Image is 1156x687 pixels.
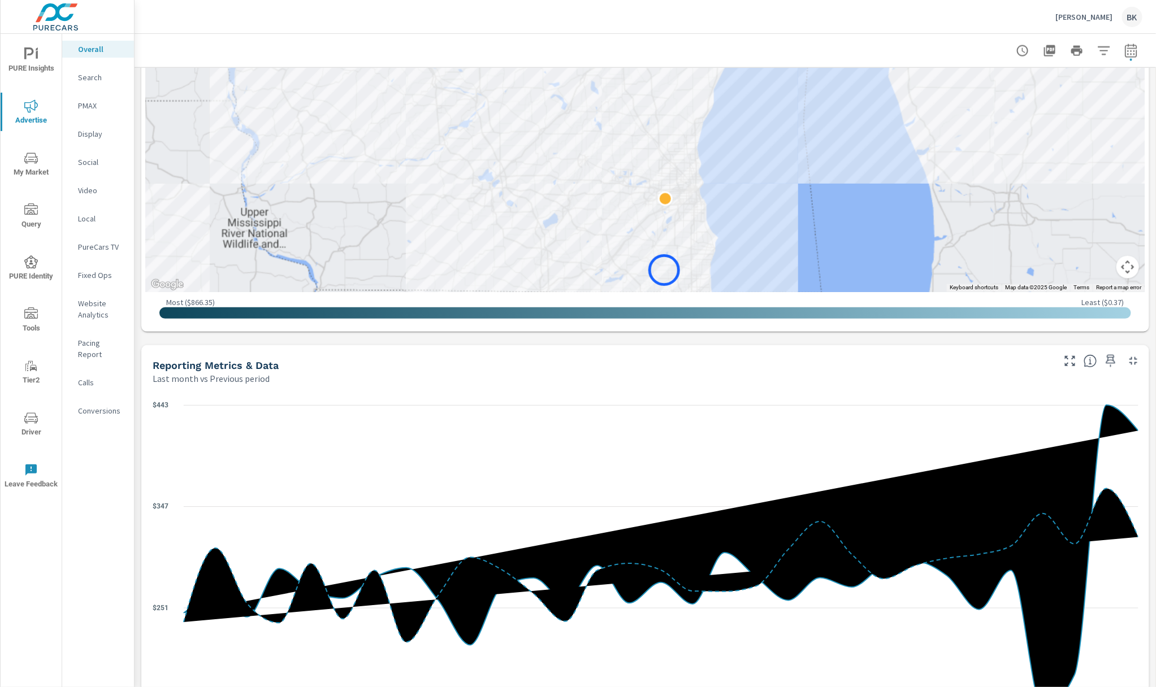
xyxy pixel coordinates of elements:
[78,269,125,281] p: Fixed Ops
[153,359,279,371] h5: Reporting Metrics & Data
[78,156,125,168] p: Social
[4,151,58,179] span: My Market
[78,337,125,360] p: Pacing Report
[62,210,134,227] div: Local
[62,402,134,419] div: Conversions
[78,298,125,320] p: Website Analytics
[78,72,125,83] p: Search
[1,34,62,502] div: nav menu
[62,41,134,58] div: Overall
[149,277,186,292] a: Open this area in Google Maps (opens a new window)
[4,203,58,231] span: Query
[1082,297,1124,307] p: Least ( $0.37 )
[78,100,125,111] p: PMAX
[166,297,215,307] p: Most ( $866.35 )
[1066,40,1088,62] button: Print Report
[1005,285,1067,291] span: Map data ©2025 Google
[1093,40,1115,62] button: Apply Filters
[78,241,125,253] p: PureCars TV
[1122,7,1142,27] div: BK
[4,307,58,335] span: Tools
[153,503,168,511] text: $347
[1116,256,1139,279] button: Map camera controls
[62,374,134,391] div: Calls
[62,154,134,171] div: Social
[62,267,134,284] div: Fixed Ops
[78,405,125,416] p: Conversions
[78,377,125,388] p: Calls
[62,69,134,86] div: Search
[1056,12,1113,22] p: [PERSON_NAME]
[4,411,58,439] span: Driver
[4,359,58,387] span: Tier2
[78,185,125,196] p: Video
[4,255,58,283] span: PURE Identity
[1084,354,1097,368] span: Understand performance data overtime and see how metrics compare to each other.
[1061,352,1079,370] button: Make Fullscreen
[153,372,270,385] p: Last month vs Previous period
[62,97,134,114] div: PMAX
[950,284,998,292] button: Keyboard shortcuts
[153,401,168,409] text: $443
[62,182,134,199] div: Video
[4,99,58,127] span: Advertise
[1120,40,1142,62] button: Select Date Range
[4,463,58,491] span: Leave Feedback
[62,334,134,363] div: Pacing Report
[149,277,186,292] img: Google
[78,128,125,140] p: Display
[62,238,134,255] div: PureCars TV
[4,47,58,75] span: PURE Insights
[62,125,134,142] div: Display
[1102,352,1120,370] span: Save this to your personalized report
[78,44,125,55] p: Overall
[1073,285,1089,291] a: Terms (opens in new tab)
[62,295,134,323] div: Website Analytics
[1038,40,1061,62] button: "Export Report to PDF"
[78,213,125,224] p: Local
[1096,285,1141,291] a: Report a map error
[153,604,168,612] text: $251
[1124,352,1142,370] button: Minimize Widget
